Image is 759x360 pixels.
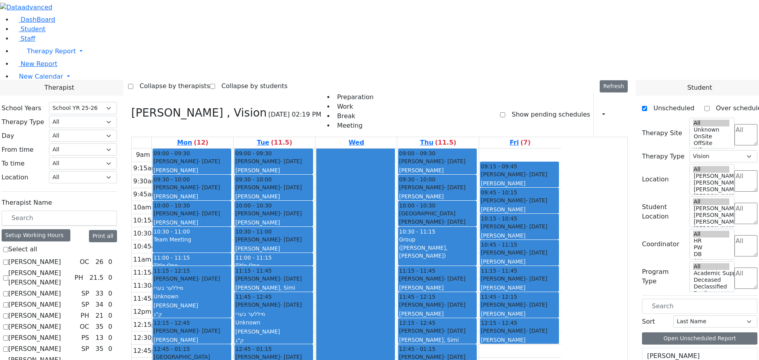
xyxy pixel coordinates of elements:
div: Setup [616,108,620,121]
option: HR [693,237,729,244]
option: Academic Support [693,270,729,277]
span: 09:30 - 10:00 [399,175,435,183]
button: Open Unscheduled Report [642,332,757,345]
textarea: Search [734,170,757,192]
div: [PERSON_NAME] [235,183,312,191]
span: - [DATE] [444,219,465,225]
div: SP [78,344,93,354]
span: 11:00 - 11:15 [235,254,272,261]
div: Unknown [153,292,230,300]
label: Program Type [642,267,685,286]
div: מיללער בערי [235,310,312,318]
label: Collapse by students [215,80,287,92]
label: Show pending schedules [505,108,590,121]
input: Search [2,211,117,226]
span: - [DATE] [444,302,465,308]
div: [PERSON_NAME] [153,302,230,309]
span: 12:15 - 12:45 [153,319,190,327]
option: All [693,198,729,205]
li: Meeting [334,121,374,130]
span: - [DATE] [525,328,547,334]
label: Day [2,131,14,141]
div: [PERSON_NAME] [153,183,230,191]
div: [PERSON_NAME] [399,192,476,200]
span: New Report [21,60,57,68]
div: [PERSON_NAME] [235,166,312,174]
span: Therapy Report [27,47,76,55]
div: [PERSON_NAME] [235,301,312,309]
div: 11am [132,255,153,264]
div: 21 [94,311,105,320]
textarea: Search [734,124,757,145]
div: Report [609,108,613,121]
div: [PERSON_NAME] [235,236,312,243]
div: Unknown [235,319,312,326]
div: ([PERSON_NAME], [PERSON_NAME]) [399,244,476,260]
option: [PERSON_NAME] 3 [693,219,729,225]
h3: [PERSON_NAME] , Vision [131,106,267,120]
option: [PERSON_NAME] 2 [693,193,729,200]
a: September 30, 2025 [255,137,294,148]
span: 11:15 - 11:45 [481,267,517,275]
label: Therapy Site [642,128,682,138]
li: Work [334,102,374,111]
a: October 1, 2025 [347,137,366,148]
div: [PERSON_NAME] [481,222,558,230]
span: DashBoard [21,16,55,23]
label: Therapist Name [2,198,52,207]
div: [PERSON_NAME] [235,157,312,165]
span: 10:00 - 10:30 [399,202,435,209]
span: - [DATE] [198,275,220,282]
div: 13 [94,333,105,343]
a: September 29, 2025 [176,137,210,148]
div: 10:45am [132,242,163,251]
option: [PERSON_NAME] 4 [693,212,729,219]
option: PW [693,244,729,251]
label: [PERSON_NAME] [8,322,61,332]
label: To time [2,159,25,168]
button: Refresh [600,80,628,92]
option: All [693,231,729,237]
label: Sort [642,317,655,326]
div: [PERSON_NAME] [481,284,558,292]
a: Therapy Report [13,43,759,59]
option: [PERSON_NAME] 5 [693,205,729,212]
div: [PERSON_NAME] [481,310,558,318]
div: [PERSON_NAME] [235,192,312,200]
span: - [DATE] [280,302,302,308]
div: [PERSON_NAME] [235,209,312,217]
div: [PERSON_NAME] [399,301,476,309]
span: - [DATE] [280,275,302,282]
textarea: Search [734,235,757,256]
div: [PERSON_NAME] [399,275,476,283]
span: 11:15 - 11:45 [399,267,435,275]
div: 10:15am [132,216,163,225]
input: Search [642,299,757,314]
div: SP [78,300,93,309]
div: 12pm [132,307,153,317]
option: All [693,120,729,126]
span: 10:30 - 11:15 [399,228,435,235]
span: - [DATE] [525,171,547,177]
div: SP [78,289,93,298]
span: 11:15 - 12:15 [153,267,190,275]
span: 12:15 - 12:45 [481,319,517,327]
option: DB [693,251,729,258]
div: [PERSON_NAME] [481,249,558,256]
span: 11:45 - 12:15 [481,293,517,301]
div: 26 [94,257,105,267]
option: [PERSON_NAME] 4 [693,179,729,186]
div: [PERSON_NAME] [481,336,558,344]
div: ק"ג [153,310,230,318]
span: Student [687,83,712,92]
div: 12:15pm [132,320,163,330]
option: OnSite [693,133,729,140]
label: (7) [520,138,531,147]
label: Location [2,173,28,182]
a: October 2, 2025 [419,137,458,148]
option: [PERSON_NAME] 2 [693,225,729,232]
div: מיללער בערי [153,284,230,292]
span: - [DATE] [280,236,302,243]
div: 10:30am [132,229,163,238]
span: - [DATE] [525,223,547,230]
